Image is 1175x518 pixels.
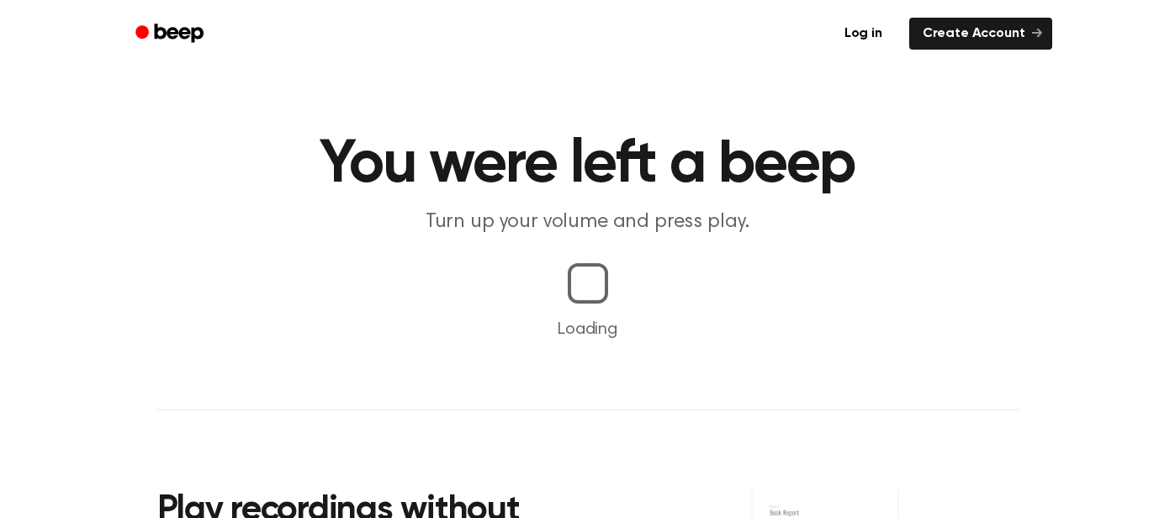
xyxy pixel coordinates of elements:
p: Turn up your volume and press play. [265,209,911,236]
p: Loading [20,317,1155,342]
a: Create Account [909,18,1052,50]
a: Beep [124,18,219,50]
h1: You were left a beep [157,135,1019,195]
a: Log in [828,14,899,53]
